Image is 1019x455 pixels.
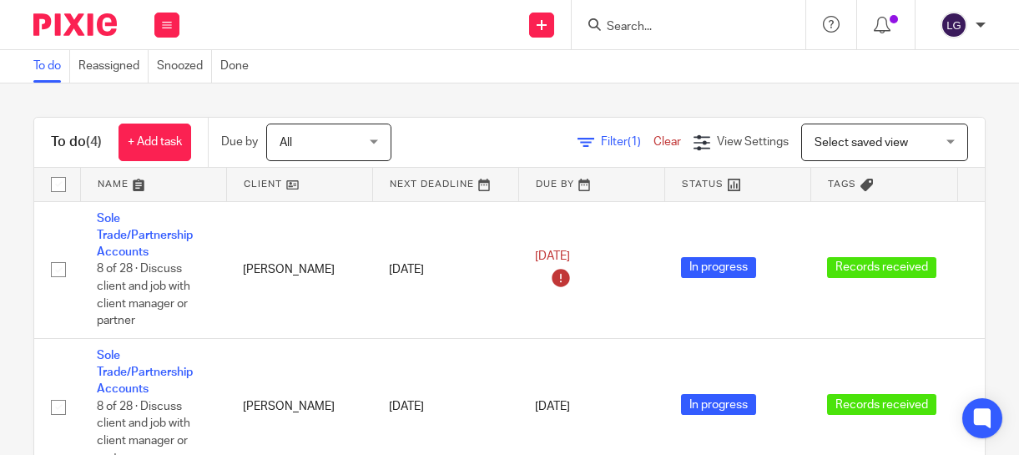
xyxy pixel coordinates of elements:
span: In progress [681,394,756,415]
img: Pixie [33,13,117,36]
a: Sole Trade/Partnership Accounts [97,350,193,396]
a: Reassigned [78,50,149,83]
p: Due by [221,134,258,150]
span: View Settings [717,136,789,148]
span: All [280,137,292,149]
span: (1) [628,136,641,148]
h1: To do [51,134,102,151]
span: Records received [827,394,936,415]
a: + Add task [119,124,191,161]
td: [PERSON_NAME] [226,201,372,338]
span: 8 of 28 · Discuss client and job with client manager or partner [97,264,190,327]
span: Records received [827,257,936,278]
span: [DATE] [535,401,570,412]
td: [DATE] [372,201,518,338]
span: Filter [601,136,653,148]
a: Snoozed [157,50,212,83]
input: Search [605,20,755,35]
span: (4) [86,135,102,149]
a: Done [220,50,257,83]
a: Sole Trade/Partnership Accounts [97,213,193,259]
span: Tags [828,179,856,189]
span: Select saved view [815,137,908,149]
span: In progress [681,257,756,278]
span: [DATE] [535,250,570,262]
a: To do [33,50,70,83]
img: svg%3E [941,12,967,38]
a: Clear [653,136,681,148]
